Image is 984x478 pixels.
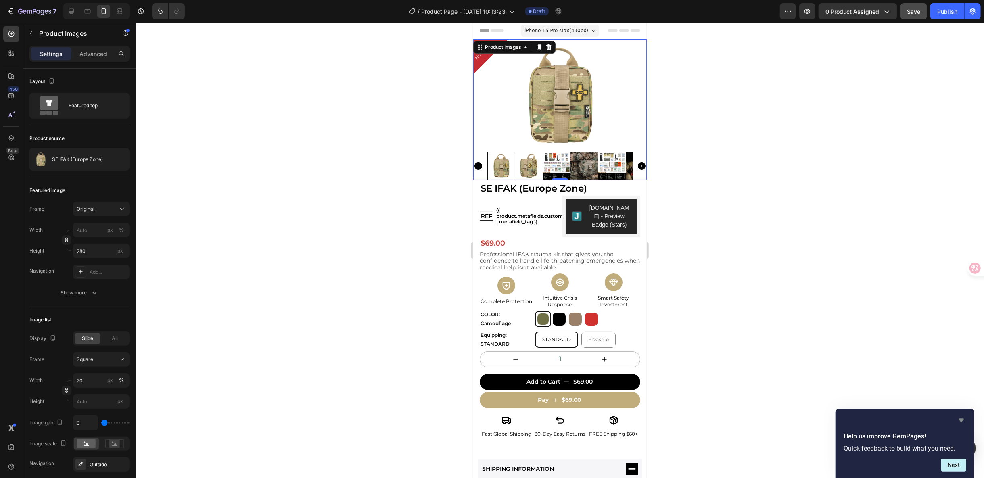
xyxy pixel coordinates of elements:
[73,415,98,430] input: Auto
[3,3,60,19] button: 7
[937,7,957,16] div: Publish
[422,7,506,16] span: Product Page - [DATE] 10:13:23
[819,3,897,19] button: 0 product assigned
[8,86,19,92] div: 450
[73,394,130,409] input: px
[418,7,420,16] span: /
[29,438,68,449] div: Image scale
[73,244,130,258] input: px
[40,50,63,58] p: Settings
[29,286,130,300] button: Show more
[29,377,43,384] label: Width
[29,226,43,234] label: Width
[29,205,44,213] label: Frame
[117,376,126,385] button: px
[844,432,966,441] h2: Help us improve GemPages!
[69,96,118,115] div: Featured top
[61,289,98,297] div: Show more
[29,135,65,142] div: Product source
[73,352,130,367] button: Square
[29,316,51,324] div: Image list
[117,248,123,254] span: px
[53,6,56,16] p: 7
[112,335,118,342] span: All
[957,415,966,425] button: Hide survey
[29,187,65,194] div: Featured image
[6,148,19,154] div: Beta
[52,157,103,162] p: SE IFAK (Europe Zone)
[29,267,54,275] div: Navigation
[29,356,44,363] label: Frame
[39,29,108,38] p: Product Images
[77,205,94,213] span: Original
[907,8,921,15] span: Save
[119,226,124,234] div: %
[117,398,123,404] span: px
[900,3,927,19] button: Save
[90,269,127,276] div: Add...
[119,377,124,384] div: %
[107,226,113,234] div: px
[73,373,130,388] input: px%
[73,202,130,216] button: Original
[930,3,964,19] button: Publish
[33,151,49,167] img: product feature img
[29,333,58,344] div: Display
[844,415,966,472] div: Help us improve GemPages!
[105,376,115,385] button: %
[105,225,115,235] button: %
[29,460,54,467] div: Navigation
[82,335,93,342] span: Slide
[107,377,113,384] div: px
[29,76,56,87] div: Layout
[29,398,44,405] label: Height
[473,23,647,478] iframe: Design area
[79,50,107,58] p: Advanced
[77,356,93,363] span: Square
[941,459,966,472] button: Next question
[90,461,127,468] div: Outside
[73,223,130,237] input: px%
[825,7,879,16] span: 0 product assigned
[533,8,545,15] span: Draft
[29,417,65,428] div: Image gap
[117,225,126,235] button: px
[29,247,44,255] label: Height
[844,445,966,452] p: Quick feedback to build what you need.
[152,3,185,19] div: Undo/Redo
